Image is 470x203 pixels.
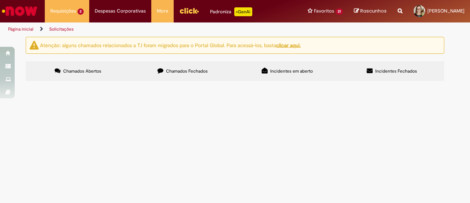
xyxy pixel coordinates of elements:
[336,8,343,15] span: 21
[63,68,101,74] span: Chamados Abertos
[234,7,252,16] p: +GenAi
[40,42,301,48] ng-bind-html: Atenção: alguns chamados relacionados a T.I foram migrados para o Portal Global. Para acessá-los,...
[270,68,313,74] span: Incidentes em aberto
[50,7,76,15] span: Requisições
[375,68,417,74] span: Incidentes Fechados
[276,42,301,48] a: clicar aqui.
[360,7,387,14] span: Rascunhos
[427,8,464,14] span: [PERSON_NAME]
[1,4,39,18] img: ServiceNow
[49,26,74,32] a: Solicitações
[314,7,334,15] span: Favoritos
[8,26,33,32] a: Página inicial
[6,22,308,36] ul: Trilhas de página
[166,68,208,74] span: Chamados Fechados
[157,7,168,15] span: More
[354,8,387,15] a: Rascunhos
[179,5,199,16] img: click_logo_yellow_360x200.png
[210,7,252,16] div: Padroniza
[77,8,84,15] span: 2
[95,7,146,15] span: Despesas Corporativas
